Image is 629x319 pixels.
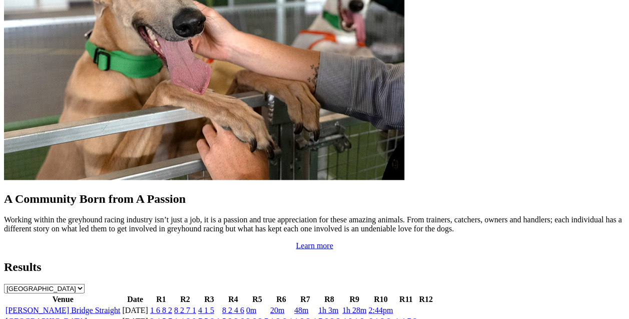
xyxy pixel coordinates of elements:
th: R3 [198,294,221,304]
a: 4 1 5 [198,305,214,314]
a: Learn more [296,241,333,249]
a: 8 2 7 1 [174,305,196,314]
h2: A Community Born from A Passion [4,192,625,205]
a: [PERSON_NAME] Bridge Straight [6,305,120,314]
h2: Results [4,260,625,273]
th: R7 [294,294,317,304]
a: 48m [294,305,308,314]
a: 1h 28m [342,305,366,314]
th: R10 [368,294,393,304]
th: R5 [246,294,269,304]
th: R8 [318,294,341,304]
th: Venue [5,294,121,304]
th: R4 [222,294,245,304]
a: 20m [270,305,284,314]
th: R12 [418,294,433,304]
a: 0m [246,305,256,314]
a: 1 6 8 2 [150,305,172,314]
th: R9 [342,294,367,304]
th: R11 [394,294,417,304]
th: R1 [150,294,173,304]
td: [DATE] [122,305,149,315]
th: R6 [270,294,293,304]
a: 2:44pm [368,305,393,314]
a: 8 2 4 6 [222,305,244,314]
th: R2 [174,294,197,304]
p: Working within the greyhound racing industry isn’t just a job, it is a passion and true appreciat... [4,215,625,233]
a: 1h 3m [318,305,338,314]
th: Date [122,294,149,304]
